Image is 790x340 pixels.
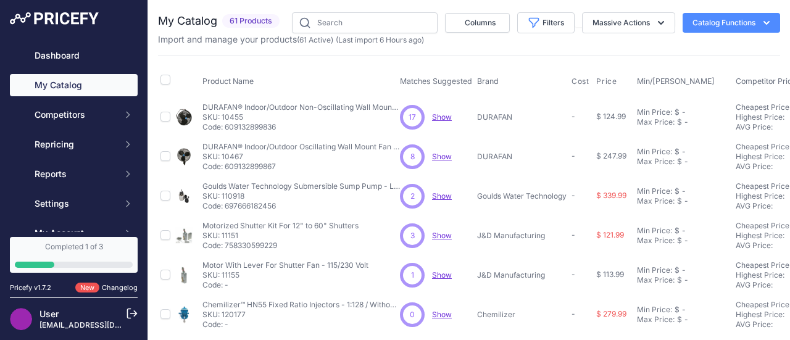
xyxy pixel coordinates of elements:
button: Catalog Functions [683,13,780,33]
button: My Account [10,222,138,244]
div: $ [675,265,680,275]
span: My Account [35,227,115,239]
span: 17 [409,112,416,123]
p: DURAFAN [477,152,567,162]
div: - [682,117,688,127]
span: Brand [477,77,499,86]
div: - [682,315,688,325]
span: $ 113.99 [596,270,624,279]
span: 0 [410,309,415,320]
button: Reports [10,163,138,185]
a: Changelog [102,283,138,292]
p: SKU: 10455 [202,112,400,122]
span: Repricing [35,138,115,151]
span: Cost [572,77,589,86]
span: - [572,112,575,121]
span: - [572,270,575,279]
div: - [680,107,686,117]
div: $ [677,236,682,246]
span: Reports [35,168,115,180]
button: Settings [10,193,138,215]
div: - [680,265,686,275]
a: Dashboard [10,44,138,67]
p: Motorized Shutter Kit For 12" to 60" Shutters [202,221,359,231]
p: J&D Manufacturing [477,231,567,241]
div: - [680,186,686,196]
span: Show [432,231,452,240]
p: SKU: 110918 [202,191,400,201]
a: Show [432,152,452,161]
span: $ 247.99 [596,151,626,160]
p: Code: - [202,280,368,290]
div: - [680,226,686,236]
span: - [572,191,575,200]
div: $ [675,147,680,157]
span: $ 339.99 [596,191,626,200]
div: Min Price: [637,147,672,157]
a: Show [432,270,452,280]
span: - [572,309,575,318]
p: Import and manage your products [158,33,424,46]
span: - [572,230,575,239]
div: Min Price: [637,265,672,275]
span: $ 124.99 [596,112,626,121]
div: $ [675,305,680,315]
span: 2 [410,191,415,202]
div: $ [675,186,680,196]
div: $ [677,275,682,285]
p: Goulds Water Technology [477,191,567,201]
span: - [572,151,575,160]
p: Code: 609132899836 [202,122,400,132]
a: Show [432,310,452,319]
div: Completed 1 of 3 [15,242,133,252]
span: ( ) [297,35,333,44]
span: Competitors [35,109,115,121]
div: Min Price: [637,107,672,117]
button: Columns [445,13,510,33]
a: [EMAIL_ADDRESS][DOMAIN_NAME] [39,320,168,330]
button: Massive Actions [582,12,675,33]
div: Max Price: [637,236,675,246]
p: J&D Manufacturing [477,270,567,280]
span: $ 121.99 [596,230,624,239]
p: SKU: 11151 [202,231,359,241]
div: - [682,236,688,246]
div: Min Price: [637,305,672,315]
h2: My Catalog [158,12,217,30]
p: SKU: 11155 [202,270,368,280]
input: Search [292,12,438,33]
span: Matches Suggested [400,77,472,86]
div: - [682,275,688,285]
span: 8 [410,151,415,162]
p: DURAFAN® Indoor/Outdoor Non-Oscillating Wall Mount Fan - 18" Black [202,102,400,112]
div: Max Price: [637,315,675,325]
div: Max Price: [637,157,675,167]
p: DURAFAN [477,112,567,122]
button: Cost [572,77,591,86]
div: Max Price: [637,117,675,127]
span: Product Name [202,77,254,86]
span: 1 [411,270,414,281]
span: Price [596,77,617,86]
div: Min Price: [637,226,672,236]
p: Code: 758330599229 [202,241,359,251]
a: My Catalog [10,74,138,96]
span: 3 [410,230,415,241]
div: - [682,157,688,167]
div: - [682,196,688,206]
div: Min Price: [637,186,672,196]
span: Show [432,112,452,122]
a: 61 Active [299,35,331,44]
img: Pricefy Logo [10,12,99,25]
button: Filters [517,12,575,33]
p: Chemilizer [477,310,567,320]
a: Show [432,191,452,201]
div: - [680,305,686,315]
div: $ [675,226,680,236]
div: $ [677,157,682,167]
a: Completed 1 of 3 [10,237,138,273]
